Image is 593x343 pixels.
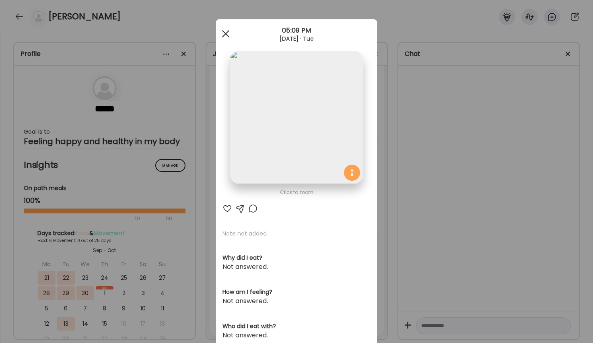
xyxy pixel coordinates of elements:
[216,26,377,35] div: 05:09 PM
[222,262,371,272] div: Not answered.
[222,322,371,331] h3: Who did I eat with?
[216,35,377,42] div: [DATE] · Tue
[222,254,371,262] h3: Why did I eat?
[222,288,371,296] h3: How am I feeling?
[222,188,371,197] div: Click to zoom
[222,229,371,238] p: Note not added.
[222,296,371,306] div: Not answered.
[230,51,363,184] img: images%2FryQ5JF0mVDNaqA3SWc6AWs2VZSR2%2FJYvvizhiCQXs28GV93i9%2FcPmFmjHU7NnOCMSga81z_1080
[222,331,371,340] div: Not answered.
